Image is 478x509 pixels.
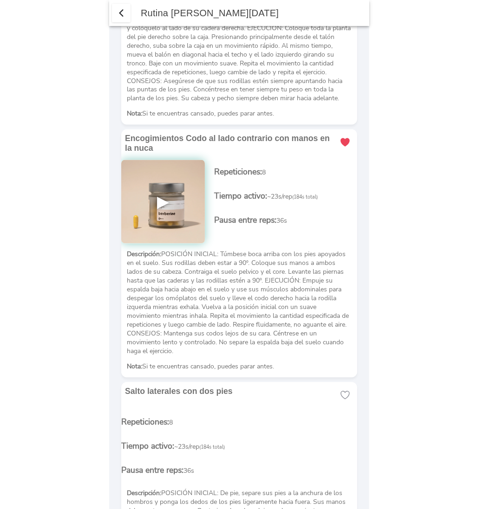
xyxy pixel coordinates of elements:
p: Si te encuentras cansado, puedes parar antes. [127,362,352,371]
span: Tiempo activo: [214,191,267,202]
p: 8 [121,417,357,428]
p: 36s [121,465,357,476]
span: Repeticiones: [214,167,262,178]
ion-card-title: Encogimientos Codo al lado contrario con manos en la nuca [125,134,333,154]
p: 8 [214,167,357,178]
ion-card-title: Salto laterales con dos pies [125,387,333,397]
strong: Nota: [127,110,142,118]
small: (184s total) [292,194,318,201]
ion-title: Rutina [PERSON_NAME][DATE] [131,8,369,19]
span: Tiempo activo: [121,441,174,452]
p: ~23s/rep [214,191,357,202]
p: Si te encuentras cansado, puedes parar antes. [127,110,352,118]
strong: Nota: [127,362,142,371]
strong: Descripción: [127,489,161,498]
small: (184s total) [199,444,225,451]
p: 36s [214,215,357,226]
strong: Descripción: [127,250,161,259]
span: Pausa entre reps: [214,215,276,226]
p: POSICIÓN INICIAL: Túmbese boca arriba con los pies apoyados en el suelo. Sus rodillas deben estar... [127,250,352,356]
p: ~23s/rep [121,441,357,452]
span: Pausa entre reps: [121,465,183,476]
span: Repeticiones: [121,417,169,428]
